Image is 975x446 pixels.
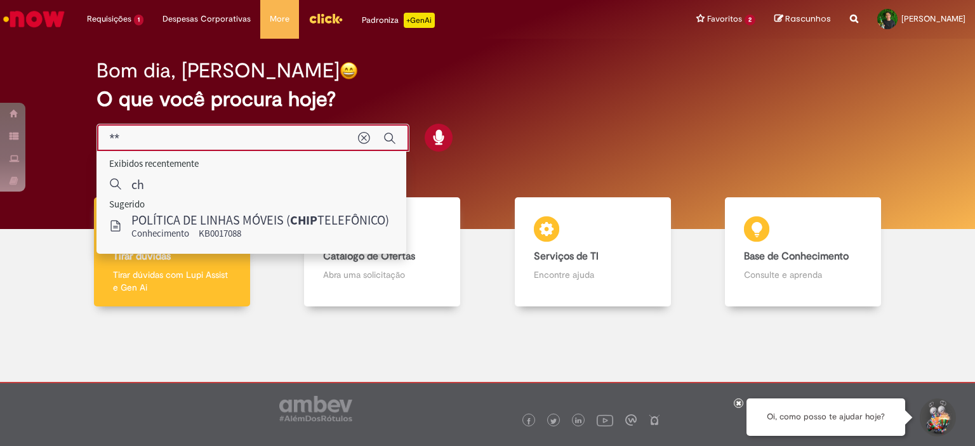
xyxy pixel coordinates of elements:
[279,396,352,421] img: logo_footer_ambev_rotulo_gray.png
[308,9,343,28] img: click_logo_yellow_360x200.png
[575,417,581,425] img: logo_footer_linkedin.png
[87,13,131,25] span: Requisições
[113,268,231,294] p: Tirar dúvidas com Lupi Assist e Gen Ai
[96,88,879,110] h2: O que você procura hoje?
[96,60,340,82] h2: Bom dia, [PERSON_NAME]
[323,268,441,281] p: Abra uma solicitação
[1,6,67,32] img: ServiceNow
[698,197,909,307] a: Base de Conhecimento Consulte e aprenda
[744,250,849,263] b: Base de Conhecimento
[707,13,742,25] span: Favoritos
[270,13,289,25] span: More
[901,13,965,24] span: [PERSON_NAME]
[745,15,755,25] span: 2
[534,250,599,263] b: Serviços de TI
[597,412,613,428] img: logo_footer_youtube.png
[534,268,652,281] p: Encontre ajuda
[362,13,435,28] div: Padroniza
[526,418,532,424] img: logo_footer_facebook.png
[746,398,905,436] div: Oi, como posso te ajudar hoje?
[323,250,415,263] b: Catálogo de Ofertas
[404,13,435,28] p: +GenAi
[113,250,171,263] b: Tirar dúvidas
[550,418,557,424] img: logo_footer_twitter.png
[625,414,637,426] img: logo_footer_workplace.png
[774,13,831,25] a: Rascunhos
[67,197,277,307] a: Tirar dúvidas Tirar dúvidas com Lupi Assist e Gen Ai
[918,398,956,436] button: Iniciar Conversa de Suporte
[487,197,698,307] a: Serviços de TI Encontre ajuda
[785,13,831,25] span: Rascunhos
[134,15,143,25] span: 1
[340,62,358,80] img: happy-face.png
[744,268,862,281] p: Consulte e aprenda
[162,13,251,25] span: Despesas Corporativas
[649,414,660,426] img: logo_footer_naosei.png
